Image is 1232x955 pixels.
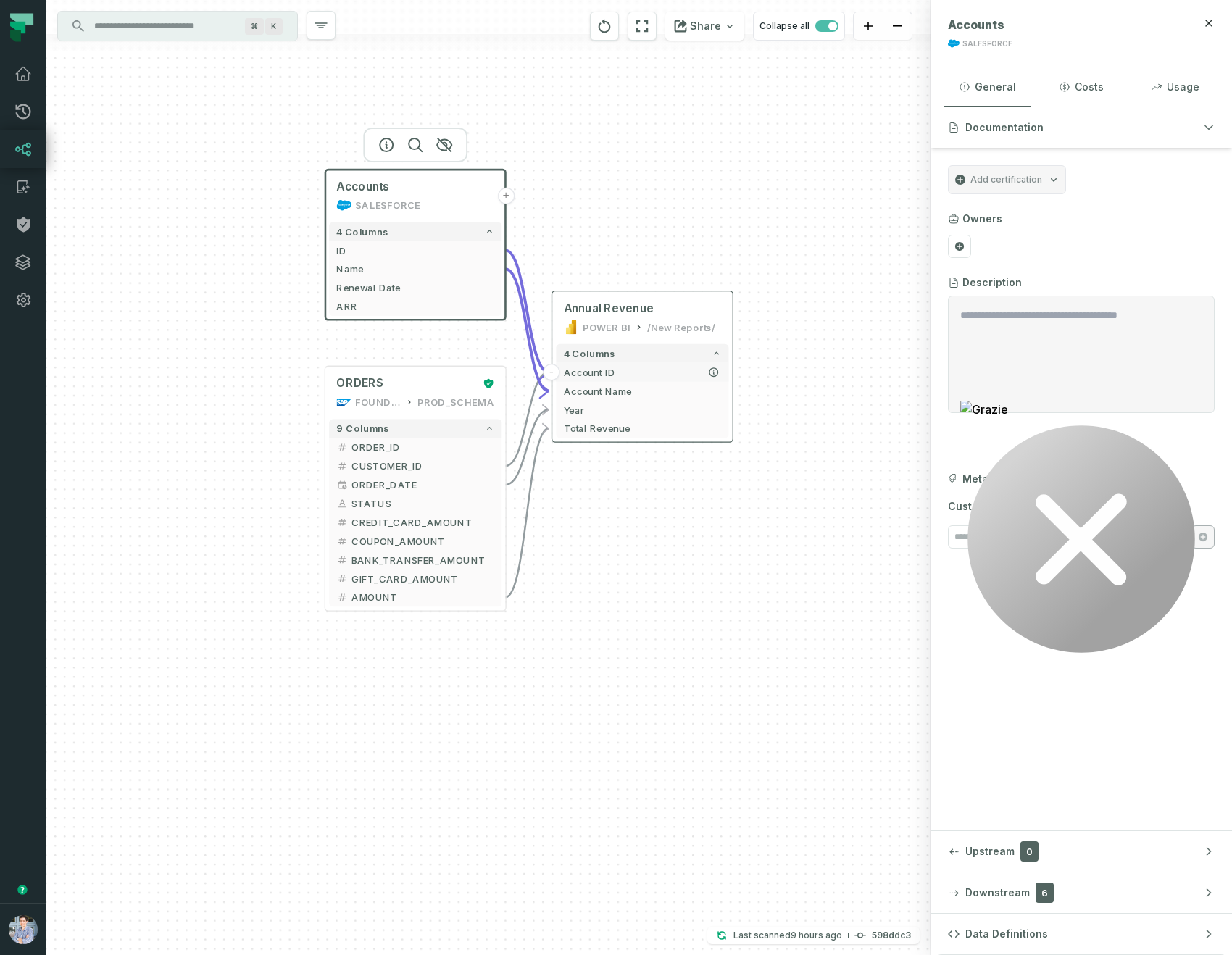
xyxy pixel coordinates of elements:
span: Press ⌘ + K to focus the search bar [265,18,283,35]
span: decimal [336,592,348,604]
span: Upstream [965,844,1015,859]
p: Last scanned [733,928,842,943]
span: ORDER_DATE [351,477,494,491]
span: CUSTOMER_ID [351,459,494,472]
span: Accounts [948,17,1004,32]
button: - [543,364,559,380]
span: Account Name [564,384,721,398]
span: 6 [1036,883,1054,903]
img: avatar of Alon Nafta [9,915,38,944]
button: General [944,67,1031,107]
span: decimal [336,573,348,585]
relative-time: Aug 20, 2025, 4:17 AM GMT+3 [791,930,842,941]
span: Renewal Date [336,280,494,294]
span: Documentation [965,120,1044,135]
span: 0 [1020,841,1039,862]
span: 4 columns [564,348,615,359]
span: string [336,498,348,509]
div: Certified [479,378,494,389]
span: STATUS [351,496,494,510]
span: 4 columns [336,226,388,238]
button: + [498,188,515,204]
span: ID [336,243,494,257]
button: Add certification [948,165,1066,194]
button: Renewal Date [329,278,501,297]
button: Collapse all [753,12,845,41]
div: SALESFORCE [962,38,1012,49]
button: Costs [1037,67,1125,107]
h3: Description [962,275,1022,290]
button: Data Definitions [931,914,1232,954]
button: ARR [329,297,501,316]
g: Edge from 992f4dbb3ca67f6c667ae1fed6cad42f to e27c983e92a3f40c9627bb0868be3032 [505,250,549,372]
span: decimal [336,460,348,472]
span: COUPON_AMOUNT [351,534,494,548]
button: Share [665,12,744,41]
span: Press ⌘ + K to focus the search bar [245,18,264,35]
g: Edge from 0dd85c77dd217d0afb16c7d4fb3eff19 to e27c983e92a3f40c9627bb0868be3032 [505,409,549,485]
div: POWER BI [583,320,630,335]
g: Edge from 992f4dbb3ca67f6c667ae1fed6cad42f to e27c983e92a3f40c9627bb0868be3032 [505,269,549,391]
span: CREDIT_CARD_AMOUNT [351,515,494,529]
span: ARR [336,299,494,313]
button: Upstream0 [931,831,1232,872]
span: Custom Metadata [948,499,1215,514]
button: Name [329,259,501,278]
button: ORDER_ID [329,438,501,456]
button: CREDIT_CARD_AMOUNT [329,513,501,532]
button: ID [329,241,501,259]
div: FOUNDATIONAL_DB [355,395,401,410]
span: AMOUNT [351,591,494,604]
button: GIFT_CARD_AMOUNT [329,569,501,588]
span: timestamp [336,479,348,491]
button: CUSTOMER_ID [329,456,501,475]
span: 9 columns [336,423,388,435]
div: Tooltip anchor [16,883,29,896]
button: Last scanned[DATE] 4:17:02 AM598ddc3 [707,927,920,944]
span: Annual Revenue [564,301,654,316]
span: Add certification [970,174,1042,185]
button: Downstream6 [931,872,1232,913]
button: BANK_TRANSFER_AMOUNT [329,551,501,570]
div: SALESFORCE [355,198,420,213]
span: ORDER_ID [351,440,494,454]
span: decimal [336,517,348,528]
span: Total Revenue [564,422,721,435]
span: Accounts [336,179,388,194]
button: AMOUNT [329,588,501,606]
span: decimal [336,535,348,547]
span: Downstream [965,885,1030,900]
span: decimal [336,554,348,566]
h3: Owners [962,212,1002,226]
span: ORDERS [336,376,383,391]
g: Edge from 0dd85c77dd217d0afb16c7d4fb3eff19 to e27c983e92a3f40c9627bb0868be3032 [505,428,549,597]
button: STATUS [329,494,501,513]
button: ORDER_DATE [329,475,501,494]
h4: 598ddc3 [872,931,911,940]
button: Usage [1131,67,1219,107]
div: /New Reports/ [647,320,715,335]
span: BANK_TRANSFER_AMOUNT [351,553,494,567]
button: Total Revenue [556,419,728,438]
button: Account Name [556,382,728,401]
span: GIFT_CARD_AMOUNT [351,572,494,585]
span: Account ID [564,365,721,379]
span: Year [564,403,721,417]
button: zoom out [883,12,912,41]
span: Data Definitions [965,927,1048,941]
div: PROD_SCHEMA [417,395,494,410]
span: decimal [336,441,348,453]
button: Documentation [931,107,1232,148]
button: Year [556,400,728,419]
button: zoom in [854,12,883,41]
button: Account ID [556,363,728,382]
span: Name [336,262,494,276]
button: COUPON_AMOUNT [329,532,501,551]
